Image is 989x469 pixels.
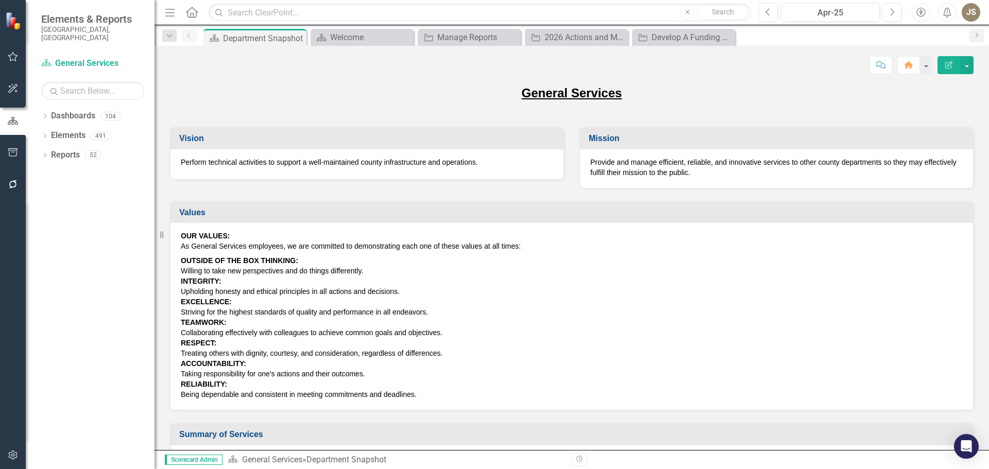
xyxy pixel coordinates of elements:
[635,31,732,44] a: Develop A Funding Plan for Parking Lot Renovation
[228,454,564,466] div: »
[85,151,101,160] div: 52
[527,31,625,44] a: 2026 Actions and Major Projects - General Services
[181,298,232,306] strong: EXCELLENCE:
[781,3,880,22] button: Apr-25
[179,208,968,217] h3: Values
[41,58,144,70] a: General Services
[420,31,518,44] a: Manage Reports
[41,13,144,25] span: Elements & Reports
[41,82,144,100] input: Search Below...
[51,130,86,142] a: Elements
[697,5,748,20] button: Search
[181,339,216,347] strong: RESPECT:
[652,31,732,44] div: Develop A Funding Plan for Parking Lot Renovation
[590,157,963,178] p: Provide and manage efficient, reliable, and innovative services to other county departments so th...
[181,380,227,388] strong: RELIABILITY:
[41,25,144,42] small: [GEOGRAPHIC_DATA], [GEOGRAPHIC_DATA]
[51,149,80,161] a: Reports
[330,31,411,44] div: Welcome
[5,12,23,30] img: ClearPoint Strategy
[179,134,558,143] h3: Vision
[589,134,968,143] h3: Mission
[313,31,411,44] a: Welcome
[712,8,734,16] span: Search
[544,31,625,44] div: 2026 Actions and Major Projects - General Services
[181,359,246,368] strong: ACCOUNTABILITY:
[181,157,553,167] p: Perform technical activities to support a well-maintained county infrastructure and operations.
[437,31,518,44] div: Manage Reports
[962,3,980,22] button: JS
[522,86,622,100] u: General Services
[181,253,963,399] p: Willing to take new perspectives and do things differently. Upholding honesty and ethical princip...
[51,110,95,122] a: Dashboards
[181,277,221,285] strong: INTEGRITY:
[181,232,230,240] strong: OUR VALUES:
[306,455,386,464] div: Department Snapshot
[91,131,111,140] div: 491
[181,318,227,326] strong: TEAMWORK:
[223,32,304,45] div: Department Snapshot
[242,455,302,464] a: General Services
[165,455,223,465] span: Scorecard Admin
[181,231,963,253] p: As General Services employees, we are committed to demonstrating each one of these values at all ...
[100,112,121,120] div: 104
[785,7,876,19] div: Apr-25
[179,430,968,439] h3: Summary of Services
[209,4,751,22] input: Search ClearPoint...
[954,434,979,459] div: Open Intercom Messenger
[181,256,298,265] strong: OUTSIDE OF THE BOX THINKING:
